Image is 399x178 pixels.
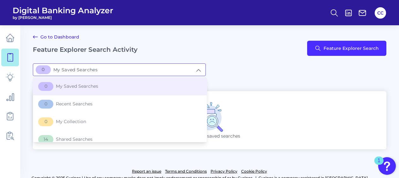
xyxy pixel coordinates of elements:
[375,7,386,19] button: CC
[38,117,53,126] span: 0
[13,15,113,20] span: by [PERSON_NAME]
[38,100,92,109] span: Recent Searches
[33,91,386,149] div: You have no saved searches
[38,117,86,126] span: My Collection
[307,41,386,56] button: Feature Explorer Search
[132,168,161,175] a: Report an issue
[38,82,53,91] span: 0
[38,135,92,144] span: Shared Searches
[38,82,98,91] span: My Saved Searches
[211,168,237,175] a: Privacy Policy
[33,46,138,53] h2: Feature Explorer Search Activity
[378,161,380,169] div: 1
[324,46,379,51] span: Feature Explorer Search
[38,100,53,109] span: 0
[241,168,267,175] a: Cookie Policy
[33,33,79,41] a: Go to Dashboard
[13,6,113,15] span: Digital Banking Analyzer
[378,157,396,175] button: Open Resource Center, 1 new notification
[165,168,207,175] a: Terms and Conditions
[38,135,53,144] span: 14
